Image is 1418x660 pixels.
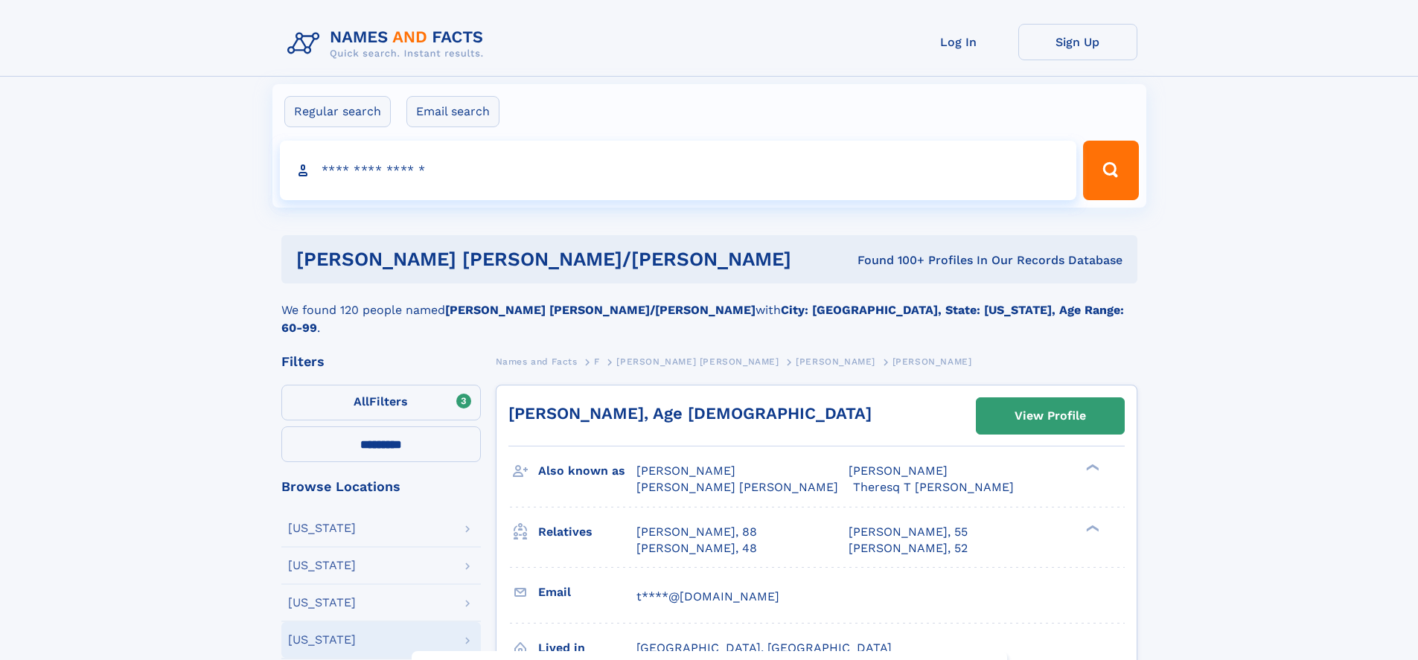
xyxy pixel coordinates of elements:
b: [PERSON_NAME] [PERSON_NAME]/[PERSON_NAME] [445,303,756,317]
img: Logo Names and Facts [281,24,496,64]
h1: [PERSON_NAME] [PERSON_NAME]/[PERSON_NAME] [296,250,825,269]
a: Sign Up [1018,24,1137,60]
a: [PERSON_NAME] [PERSON_NAME] [616,352,779,371]
b: City: [GEOGRAPHIC_DATA], State: [US_STATE], Age Range: 60-99 [281,303,1124,335]
a: [PERSON_NAME] [796,352,875,371]
label: Regular search [284,96,391,127]
label: Email search [406,96,499,127]
a: [PERSON_NAME], 52 [849,540,968,557]
span: [PERSON_NAME] [796,356,875,367]
a: Log In [899,24,1018,60]
span: All [354,394,369,409]
a: [PERSON_NAME], 88 [636,524,757,540]
span: [PERSON_NAME] [PERSON_NAME] [616,356,779,367]
span: [PERSON_NAME] [892,356,972,367]
div: [US_STATE] [288,522,356,534]
span: [PERSON_NAME] [636,464,735,478]
div: [US_STATE] [288,634,356,646]
div: Browse Locations [281,480,481,493]
a: [PERSON_NAME], 55 [849,524,968,540]
a: View Profile [977,398,1124,434]
h3: Also known as [538,458,636,484]
label: Filters [281,385,481,420]
span: Theresq T [PERSON_NAME] [853,480,1014,494]
div: ❯ [1082,463,1100,472]
h3: Relatives [538,519,636,545]
div: [US_STATE] [288,597,356,609]
a: [PERSON_NAME], 48 [636,540,757,557]
button: Search Button [1083,141,1138,200]
div: Filters [281,355,481,368]
div: Found 100+ Profiles In Our Records Database [824,252,1122,269]
input: search input [280,141,1077,200]
span: F [594,356,600,367]
span: [PERSON_NAME] [PERSON_NAME] [636,480,838,494]
div: We found 120 people named with . [281,283,1137,337]
a: F [594,352,600,371]
div: View Profile [1015,399,1086,433]
div: ❯ [1082,523,1100,533]
div: [US_STATE] [288,560,356,571]
a: [PERSON_NAME], Age [DEMOGRAPHIC_DATA] [508,404,872,423]
span: [PERSON_NAME] [849,464,948,478]
h3: Email [538,580,636,605]
a: Names and Facts [496,352,578,371]
span: [GEOGRAPHIC_DATA], [GEOGRAPHIC_DATA] [636,641,892,655]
